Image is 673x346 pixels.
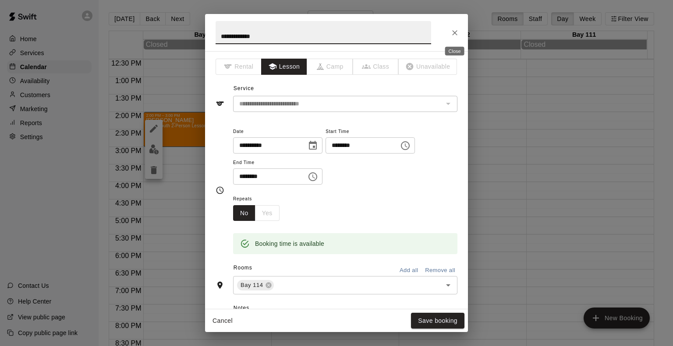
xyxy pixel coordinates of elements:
svg: Service [216,99,224,108]
span: Rooms [234,265,252,271]
svg: Rooms [216,281,224,290]
button: Choose time, selected time is 2:00 PM [397,137,414,154]
button: Choose date, selected date is Jun 5, 2025 [304,137,322,154]
svg: Timing [216,186,224,195]
button: Lesson [261,59,307,75]
button: No [233,205,255,221]
div: Bay 114 [237,280,274,290]
button: Add all [395,264,423,277]
span: Bay 114 [237,281,267,290]
div: Booking time is available [255,236,324,252]
span: Date [233,126,322,138]
span: The type of an existing booking cannot be changed [399,59,457,75]
span: The type of an existing booking cannot be changed [353,59,399,75]
button: Remove all [423,264,457,277]
span: Service [234,85,254,91]
button: Save booking [411,313,464,329]
span: The type of an existing booking cannot be changed [216,59,262,75]
span: The type of an existing booking cannot be changed [307,59,353,75]
button: Cancel [209,313,237,329]
span: Notes [234,301,457,315]
span: Start Time [326,126,415,138]
div: outlined button group [233,205,280,221]
div: Close [445,47,464,56]
button: Open [442,279,454,291]
button: Choose time, selected time is 3:00 PM [304,168,322,185]
span: Repeats [233,193,287,205]
span: End Time [233,157,322,169]
button: Close [447,25,463,41]
div: The service of an existing booking cannot be changed [233,96,457,112]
